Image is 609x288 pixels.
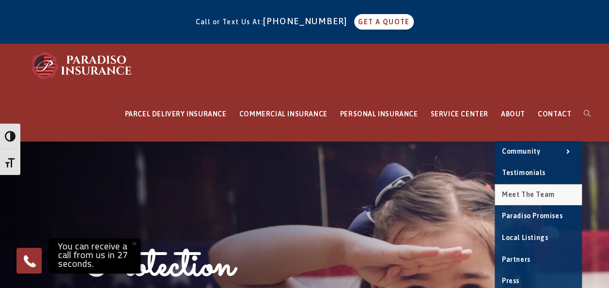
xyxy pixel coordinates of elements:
[334,87,424,141] a: PERSONAL INSURANCE
[495,141,582,162] a: Community
[51,241,138,271] p: You can receive a call from us in 27 seconds.
[239,110,328,118] span: COMMERCIAL INSURANCE
[502,256,531,263] span: Partners
[495,184,582,206] a: Meet the Team
[263,16,352,26] a: [PHONE_NUMBER]
[495,249,582,271] a: Partners
[502,234,548,241] span: Local Listings
[495,206,582,227] a: Paradiso Promises
[502,147,540,155] span: Community
[430,110,488,118] span: SERVICE CENTER
[502,212,562,220] span: Paradiso Promises
[195,18,263,26] span: Call or Text Us At:
[424,87,494,141] a: SERVICE CENTER
[22,253,37,269] img: Phone icon
[495,162,582,184] a: Testimonials
[502,191,555,198] span: Meet the Team
[502,277,519,285] span: Press
[340,110,418,118] span: PERSONAL INSURANCE
[501,110,525,118] span: ABOUT
[495,227,582,249] a: Local Listings
[531,87,578,141] a: CONTACT
[29,51,136,80] img: Paradiso Insurance
[119,87,233,141] a: PARCEL DELIVERY INSURANCE
[495,87,531,141] a: ABOUT
[124,233,145,254] button: Close
[354,14,413,30] a: GET A QUOTE
[233,87,334,141] a: COMMERCIAL INSURANCE
[502,169,545,176] span: Testimonials
[538,110,571,118] span: CONTACT
[125,110,227,118] span: PARCEL DELIVERY INSURANCE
